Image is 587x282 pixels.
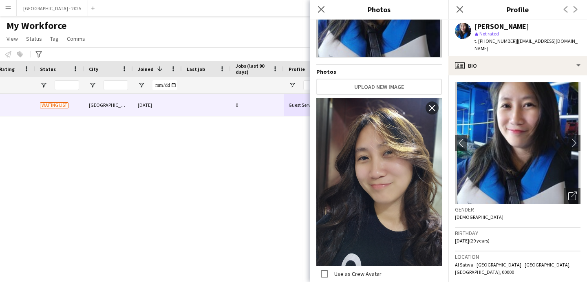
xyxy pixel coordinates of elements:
div: Guest Services Team [284,94,336,116]
span: [DATE] (29 years) [455,238,490,244]
span: Not rated [479,31,499,37]
div: 0 [231,94,284,116]
input: Joined Filter Input [152,80,177,90]
span: Jobs (last 90 days) [236,63,269,75]
h3: Location [455,253,580,260]
span: Waiting list [40,102,68,108]
a: Comms [64,33,88,44]
h3: Birthday [455,229,580,237]
button: Open Filter Menu [89,82,96,89]
div: [PERSON_NAME] [474,23,529,30]
button: Open Filter Menu [40,82,47,89]
input: City Filter Input [104,80,128,90]
input: Status Filter Input [55,80,79,90]
input: Profile Filter Input [303,80,331,90]
span: Comms [67,35,85,42]
div: Bio [448,56,587,75]
span: t. [PHONE_NUMBER] [474,38,517,44]
button: Open Filter Menu [289,82,296,89]
a: Status [23,33,45,44]
span: Joined [138,66,154,72]
button: Upload new image [316,79,442,95]
span: City [89,66,98,72]
h3: Gender [455,206,580,213]
app-action-btn: Advanced filters [34,49,44,59]
span: View [7,35,18,42]
span: Status [40,66,56,72]
label: Use as Crew Avatar [333,270,382,278]
h3: Photos [310,4,448,15]
span: | [EMAIL_ADDRESS][DOMAIN_NAME] [474,38,578,51]
button: Open Filter Menu [138,82,145,89]
span: [DEMOGRAPHIC_DATA] [455,214,503,220]
img: Crew photo 1014521 [316,98,442,266]
img: Crew avatar or photo [455,82,580,204]
button: [GEOGRAPHIC_DATA] - 2025 [17,0,88,16]
h4: Photos [316,68,442,75]
div: Open photos pop-in [564,188,580,204]
span: Last job [187,66,205,72]
a: View [3,33,21,44]
h3: Profile [448,4,587,15]
a: Tag [47,33,62,44]
span: Profile [289,66,305,72]
span: Tag [50,35,59,42]
span: My Workforce [7,20,66,32]
div: [GEOGRAPHIC_DATA] [84,94,133,116]
span: Al Satwa - [GEOGRAPHIC_DATA] - [GEOGRAPHIC_DATA], [GEOGRAPHIC_DATA], 00000 [455,262,571,275]
div: [DATE] [133,94,182,116]
span: Status [26,35,42,42]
